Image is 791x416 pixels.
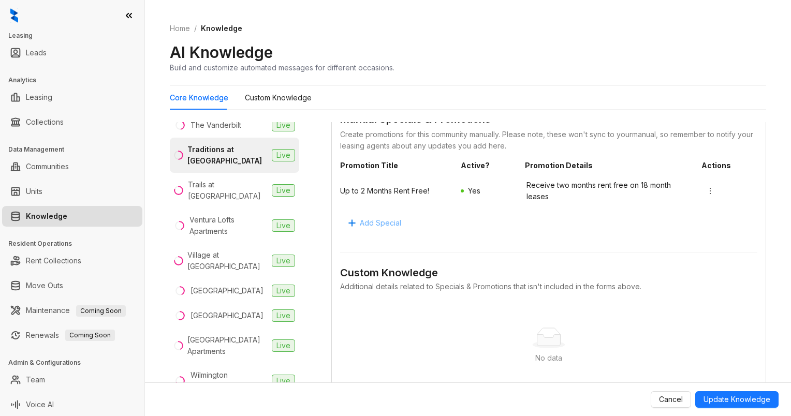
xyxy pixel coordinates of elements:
[26,394,54,415] a: Voice AI
[2,181,142,202] li: Units
[701,160,757,171] span: Actions
[26,275,63,296] a: Move Outs
[2,42,142,63] li: Leads
[191,310,263,321] div: [GEOGRAPHIC_DATA]
[272,149,295,161] span: Live
[2,275,142,296] li: Move Outs
[2,369,142,390] li: Team
[2,206,142,227] li: Knowledge
[2,87,142,108] li: Leasing
[340,265,757,281] div: Custom Knowledge
[170,92,228,103] div: Core Knowledge
[8,239,144,248] h3: Resident Operations
[191,369,268,392] div: Wilmington Apartments
[187,249,268,272] div: Village at [GEOGRAPHIC_DATA]
[2,394,142,415] li: Voice AI
[360,217,401,229] span: Add Special
[26,42,47,63] a: Leads
[170,62,394,73] div: Build and customize automated messages for different occasions.
[272,255,295,267] span: Live
[272,119,295,131] span: Live
[65,330,115,341] span: Coming Soon
[2,112,142,132] li: Collections
[8,145,144,154] h3: Data Management
[8,76,144,85] h3: Analytics
[272,309,295,322] span: Live
[170,42,273,62] h2: AI Knowledge
[340,185,450,197] span: Up to 2 Months Rent Free!
[272,184,295,197] span: Live
[168,23,192,34] a: Home
[2,325,142,346] li: Renewals
[26,156,69,177] a: Communities
[10,8,18,23] img: logo
[245,92,312,103] div: Custom Knowledge
[272,375,295,387] span: Live
[76,305,126,317] span: Coming Soon
[8,31,144,40] h3: Leasing
[272,339,295,352] span: Live
[26,369,45,390] a: Team
[461,160,517,171] span: Active?
[26,181,42,202] a: Units
[272,285,295,297] span: Live
[2,300,142,321] li: Maintenance
[26,87,52,108] a: Leasing
[2,250,142,271] li: Rent Collections
[194,23,197,34] li: /
[2,156,142,177] li: Communities
[272,219,295,232] span: Live
[526,180,692,202] span: Receive two months rent free on 18 month leases
[26,325,115,346] a: RenewalsComing Soon
[340,281,757,292] div: Additional details related to Specials & Promotions that isn't included in the forms above.
[340,215,409,231] button: Add Special
[188,179,268,202] div: Trails at [GEOGRAPHIC_DATA]
[191,285,263,296] div: [GEOGRAPHIC_DATA]
[187,334,268,357] div: [GEOGRAPHIC_DATA] Apartments
[8,358,144,367] h3: Admin & Configurations
[340,129,757,152] div: Create promotions for this community manually. Please note, these won't sync to your manual , so ...
[26,250,81,271] a: Rent Collections
[201,24,242,33] span: Knowledge
[468,186,480,195] span: Yes
[26,112,64,132] a: Collections
[353,352,745,364] div: No data
[706,187,714,195] span: more
[189,214,268,237] div: Ventura Lofts Apartments
[187,144,268,167] div: Traditions at [GEOGRAPHIC_DATA]
[26,206,67,227] a: Knowledge
[340,160,452,171] span: Promotion Title
[525,160,693,171] span: Promotion Details
[191,120,241,131] div: The Vanderbilt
